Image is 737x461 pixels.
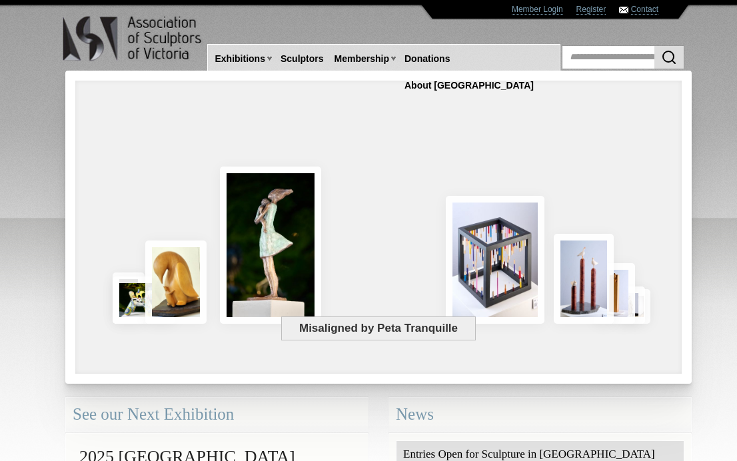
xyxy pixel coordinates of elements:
a: Sculptors [275,47,329,71]
span: Misaligned by Peta Tranquille [281,316,475,340]
img: Search [661,49,677,65]
a: Exhibitions [210,47,271,71]
div: News [388,397,692,432]
a: Contact [631,5,658,15]
img: Connection [220,167,321,324]
img: Misaligned [446,196,544,324]
a: Member Login [512,5,563,15]
img: Little Frog. Big Climb [594,263,635,324]
a: Donations [399,47,455,71]
a: Membership [329,47,394,71]
a: About [GEOGRAPHIC_DATA] [399,73,539,98]
div: See our Next Exhibition [65,397,368,432]
a: Register [576,5,606,15]
img: Rising Tides [554,234,614,324]
img: Contact ASV [619,7,628,13]
img: logo.png [62,13,204,64]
